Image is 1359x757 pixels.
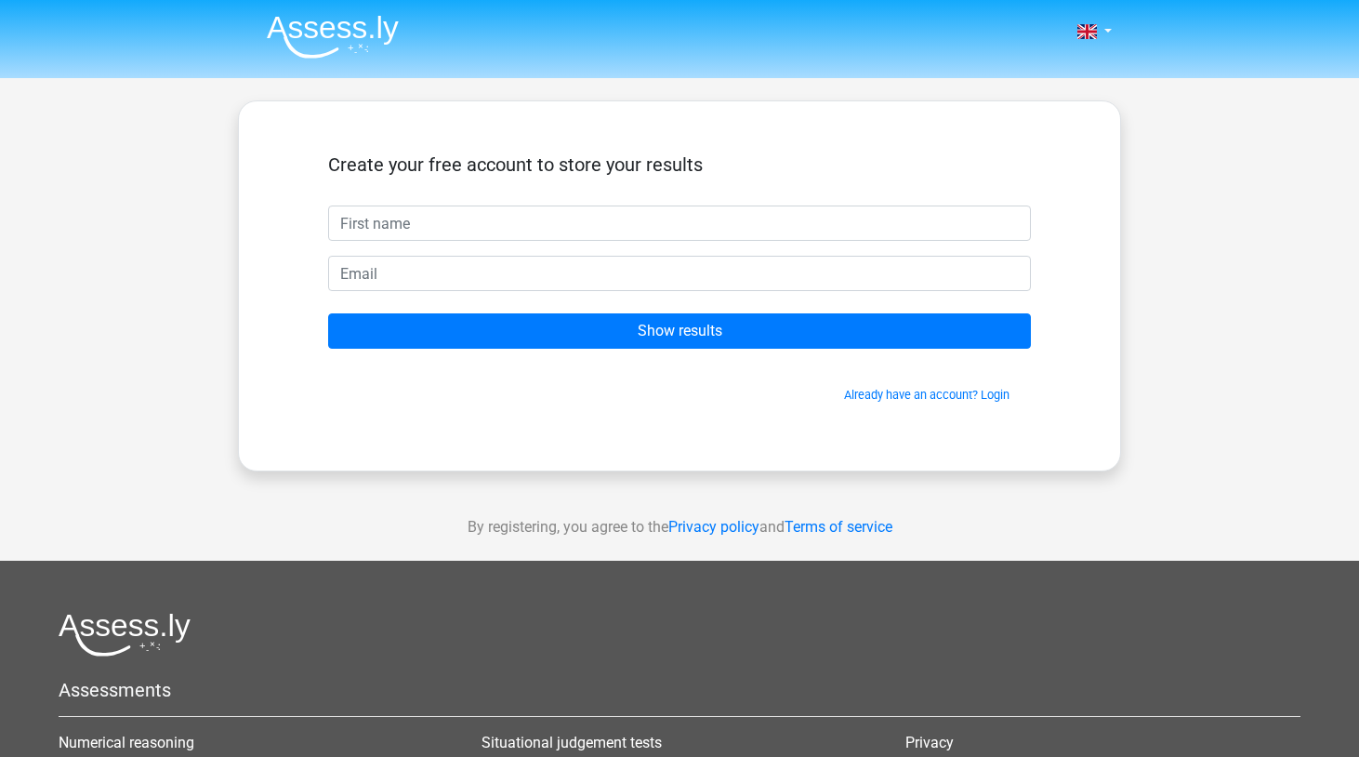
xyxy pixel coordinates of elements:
a: Terms of service [785,518,892,536]
h5: Create your free account to store your results [328,153,1031,176]
img: Assessly [267,15,399,59]
a: Privacy policy [668,518,759,536]
a: Already have an account? Login [844,388,1009,402]
h5: Assessments [59,679,1300,701]
a: Privacy [905,734,954,751]
img: Assessly logo [59,613,191,657]
a: Situational judgement tests [482,734,662,751]
input: Email [328,256,1031,291]
a: Numerical reasoning [59,734,194,751]
input: Show results [328,313,1031,349]
input: First name [328,206,1031,241]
